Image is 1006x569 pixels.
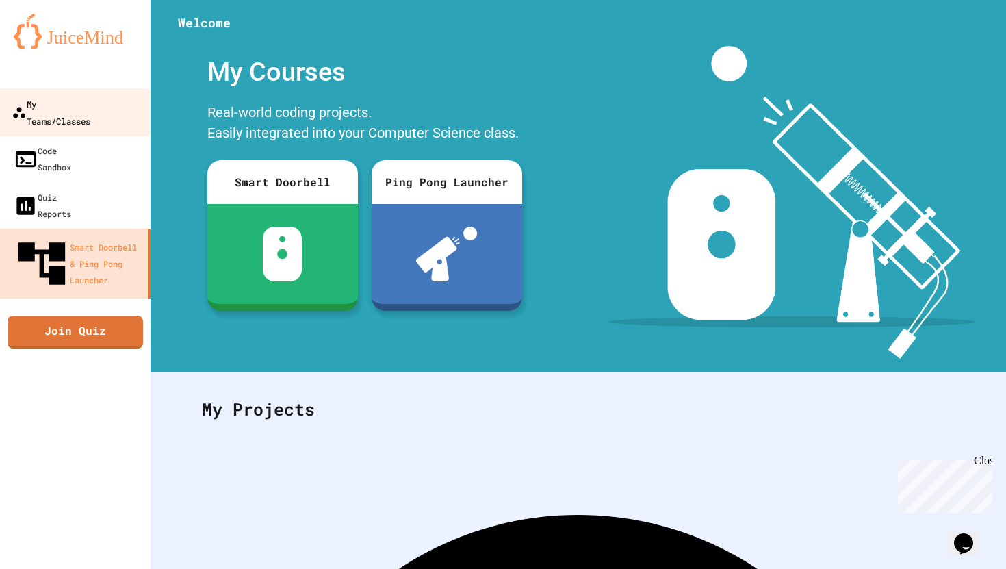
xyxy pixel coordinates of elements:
[263,227,302,281] img: sdb-white.svg
[892,455,992,513] iframe: chat widget
[12,95,90,129] div: My Teams/Classes
[201,99,529,150] div: Real-world coding projects. Easily integrated into your Computer Science class.
[608,46,975,359] img: banner-image-my-projects.png
[14,236,142,292] div: Smart Doorbell & Ping Pong Launcher
[201,46,529,99] div: My Courses
[14,14,137,49] img: logo-orange.svg
[416,227,477,281] img: ppl-with-ball.png
[8,316,143,349] a: Join Quiz
[188,383,968,436] div: My Projects
[5,5,94,87] div: Chat with us now!Close
[14,189,71,222] div: Quiz Reports
[207,160,358,204] div: Smart Doorbell
[14,142,71,175] div: Code Sandbox
[949,514,992,555] iframe: chat widget
[372,160,522,204] div: Ping Pong Launcher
